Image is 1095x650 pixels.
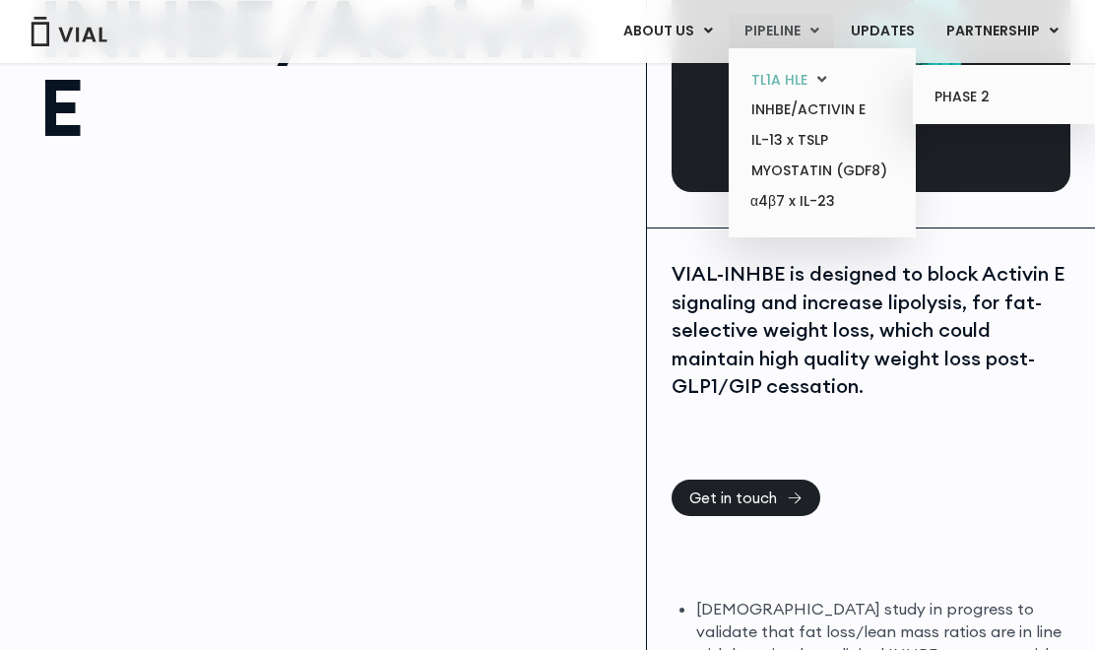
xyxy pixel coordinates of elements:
[672,260,1070,401] div: VIAL-INHBE is designed to block Activin E signaling and increase lipolysis, for fat-selective wei...
[608,15,728,48] a: ABOUT USMenu Toggle
[672,480,820,516] a: Get in touch
[736,95,908,125] a: INHBE/ACTIVIN E
[835,15,930,48] a: UPDATES
[736,65,908,96] a: TL1A HLEMenu Toggle
[736,125,908,156] a: IL-13 x TSLP
[920,82,1092,113] a: PHASE 2
[729,15,834,48] a: PIPELINEMenu Toggle
[30,17,108,46] img: Vial Logo
[931,15,1074,48] a: PARTNERSHIPMenu Toggle
[689,490,777,505] span: Get in touch
[736,186,908,218] a: α4β7 x IL-23
[736,156,908,186] a: MYOSTATIN (GDF8)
